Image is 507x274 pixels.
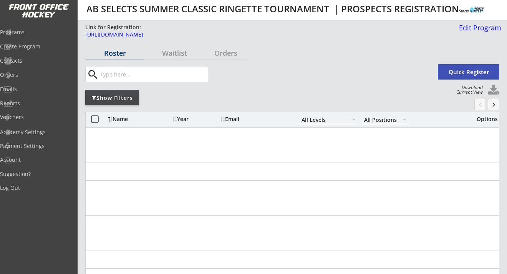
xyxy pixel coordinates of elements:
[85,50,144,56] div: Roster
[99,66,208,82] input: Type here...
[85,23,142,31] div: Link for Registration:
[85,32,454,37] div: [URL][DOMAIN_NAME]
[438,64,499,80] button: Quick Register
[108,116,171,122] div: Name
[456,24,501,31] div: Edit Program
[474,99,486,110] button: chevron_left
[172,116,219,122] div: Year
[85,32,454,42] a: [URL][DOMAIN_NAME]
[456,24,501,38] a: Edit Program
[86,68,99,81] button: search
[452,85,483,95] div: Download Current View
[85,94,139,102] div: Show Filters
[488,85,499,96] button: Click to download full roster. Your browser settings may try to block it, check your security set...
[220,116,290,122] div: Email
[471,116,498,122] div: Options
[204,50,247,56] div: Orders
[145,50,204,56] div: Waitlist
[488,99,499,110] button: keyboard_arrow_right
